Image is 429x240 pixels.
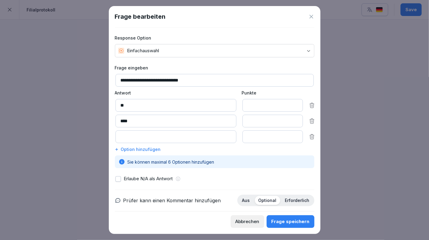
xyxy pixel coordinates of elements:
[124,175,173,182] p: Erlaube N/A als Antwort
[236,218,259,225] div: Abbrechen
[115,146,314,152] div: Option hinzufügen
[231,215,264,228] button: Abbrechen
[115,65,314,71] label: Frage eingeben
[285,198,310,203] p: Erforderlich
[267,215,314,228] button: Frage speichern
[258,198,277,203] p: Optional
[115,90,236,96] p: Antwort
[123,197,221,204] p: Prüfer kann einen Kommentar hinzufügen
[271,218,310,225] div: Frage speichern
[242,198,250,203] p: Aus
[115,35,314,41] label: Response Option
[242,90,302,96] p: Punkte
[115,12,166,21] h1: Frage bearbeiten
[115,155,314,168] div: Sie können maximal 6 Optionen hinzufügen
